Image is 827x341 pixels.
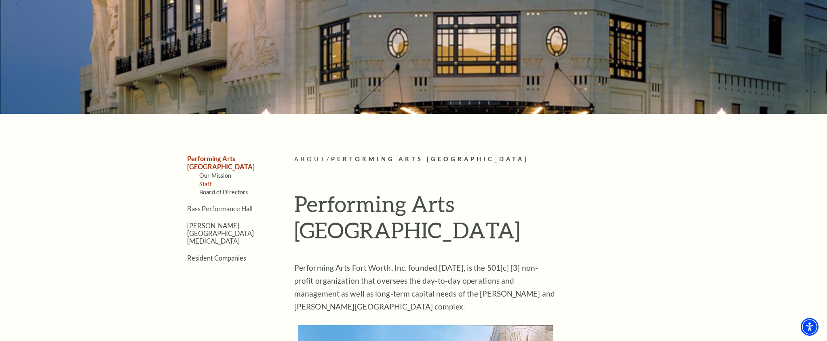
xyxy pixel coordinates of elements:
[187,205,253,213] a: Bass Performance Hall
[294,156,327,162] span: About
[801,318,819,336] div: Accessibility Menu
[199,181,212,187] a: Staff
[331,156,528,162] span: Performing Arts [GEOGRAPHIC_DATA]
[294,261,557,313] p: Performing Arts Fort Worth, Inc. founded [DATE], is the 501[c] [3] non-profit organization that o...
[187,155,255,170] a: Performing Arts [GEOGRAPHIC_DATA]
[199,189,248,196] a: Board of Directors
[187,254,246,262] a: Resident Companies
[187,222,254,245] a: [PERSON_NAME][GEOGRAPHIC_DATA][MEDICAL_DATA]
[294,154,664,164] p: /
[294,191,664,250] h1: Performing Arts [GEOGRAPHIC_DATA]
[199,172,232,179] a: Our Mission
